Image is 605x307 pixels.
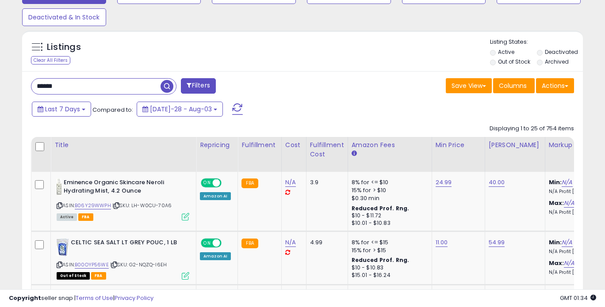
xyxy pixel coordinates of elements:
[564,259,574,268] a: N/A
[490,125,574,133] div: Displaying 1 to 25 of 754 items
[310,239,341,246] div: 4.99
[549,259,564,267] b: Max:
[57,239,189,279] div: ASIN:
[352,264,425,272] div: $10 - $10.83
[76,294,113,302] a: Terms of Use
[352,256,410,264] b: Reduced Prof. Rng.
[200,140,234,150] div: Repricing
[54,140,192,150] div: Title
[549,238,562,246] b: Min:
[562,238,572,247] a: N/A
[352,186,425,194] div: 15% for > $10
[75,261,109,269] a: B00OYP56WE
[78,213,93,221] span: FBA
[137,102,223,117] button: [DATE]-28 - Aug-03
[115,294,153,302] a: Privacy Policy
[352,246,425,254] div: 15% for > $15
[202,179,213,187] span: ON
[490,38,583,46] p: Listing States:
[352,220,425,227] div: $10.01 - $10.83
[45,105,80,114] span: Last 7 Days
[285,140,302,150] div: Cost
[241,140,277,150] div: Fulfillment
[285,178,296,187] a: N/A
[489,140,541,150] div: [PERSON_NAME]
[498,58,530,65] label: Out of Stock
[91,272,106,280] span: FBA
[57,213,77,221] span: All listings currently available for purchase on Amazon
[75,202,111,209] a: B06Y29WWPH
[241,239,258,248] small: FBA
[352,178,425,186] div: 8% for <= $10
[352,194,425,202] div: $0.30 min
[9,294,41,302] strong: Copyright
[352,239,425,246] div: 8% for <= $15
[352,150,357,158] small: Amazon Fees.
[489,178,505,187] a: 40.00
[112,202,172,209] span: | SKU: LH-W0CU-70A6
[241,178,258,188] small: FBA
[560,294,596,302] span: 2025-08-11 01:34 GMT
[57,178,61,196] img: 3149mRruUsL._SL40_.jpg
[436,238,448,247] a: 11.00
[352,205,410,212] b: Reduced Prof. Rng.
[499,81,527,90] span: Columns
[489,238,505,247] a: 54.99
[200,192,231,200] div: Amazon AI
[564,199,574,208] a: N/A
[71,239,178,249] b: CELTIC SEA SALT LT GREY POUC, 1 LB
[352,272,425,279] div: $15.01 - $16.24
[31,56,70,64] div: Clear All Filters
[9,294,153,303] div: seller snap | |
[310,178,341,186] div: 3.9
[493,78,535,93] button: Columns
[285,238,296,247] a: N/A
[220,179,234,187] span: OFF
[22,8,106,26] button: Deactivated & In Stock
[446,78,492,93] button: Save View
[57,239,69,256] img: 41sn85fl4SL._SL40_.jpg
[150,105,212,114] span: [DATE]-28 - Aug-03
[200,252,231,260] div: Amazon AI
[536,78,574,93] button: Actions
[57,272,90,280] span: All listings that are currently out of stock and unavailable for purchase on Amazon
[352,212,425,220] div: $10 - $11.72
[64,178,171,197] b: Eminence Organic Skincare Neroli Hydrating Mist, 4.2 Ounce
[220,239,234,247] span: OFF
[92,106,133,114] span: Compared to:
[47,41,81,53] h5: Listings
[562,178,572,187] a: N/A
[352,140,428,150] div: Amazon Fees
[110,261,167,268] span: | SKU: G2-NQZQ-I6EH
[181,78,215,94] button: Filters
[436,140,481,150] div: Min Price
[436,178,452,187] a: 24.99
[57,178,189,220] div: ASIN:
[32,102,91,117] button: Last 7 Days
[498,48,514,56] label: Active
[545,58,569,65] label: Archived
[310,140,344,159] div: Fulfillment Cost
[202,239,213,247] span: ON
[549,199,564,207] b: Max:
[549,178,562,186] b: Min:
[545,48,578,56] label: Deactivated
